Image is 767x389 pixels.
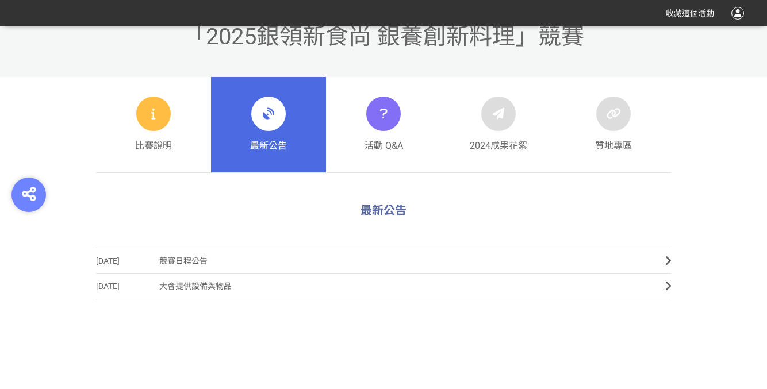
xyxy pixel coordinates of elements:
[556,77,671,172] a: 質地專區
[96,77,211,172] a: 比賽說明
[159,274,648,299] span: 大會提供設備與物品
[96,274,159,299] span: [DATE]
[666,9,714,18] span: 收藏這個活動
[159,248,648,274] span: 競賽日程公告
[211,77,326,172] a: 最新公告
[96,248,671,274] a: [DATE]競賽日程公告
[326,77,441,172] a: 活動 Q&A
[183,23,584,50] span: 「2025銀領新食尚 銀養創新料理」競賽
[135,139,172,153] span: 比賽說明
[365,139,403,153] span: 活動 Q&A
[250,139,287,153] span: 最新公告
[183,39,584,45] a: 「2025銀領新食尚 銀養創新料理」競賽
[96,274,671,299] a: [DATE]大會提供設備與物品
[96,248,159,274] span: [DATE]
[470,139,527,153] span: 2024成果花絮
[361,203,406,217] span: 最新公告
[595,139,632,153] span: 質地專區
[441,77,556,172] a: 2024成果花絮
